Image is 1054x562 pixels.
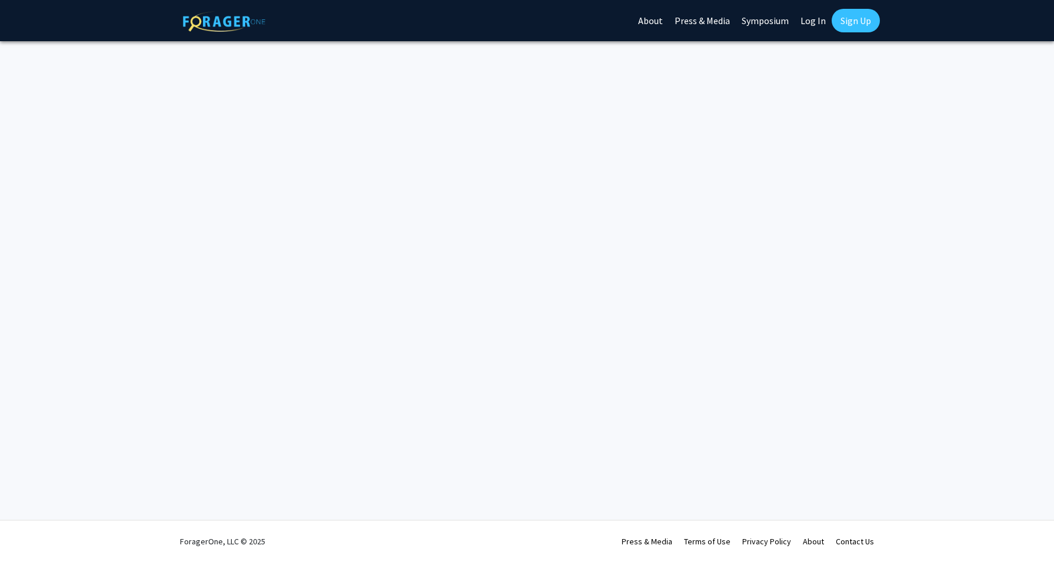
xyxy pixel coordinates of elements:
a: Terms of Use [684,536,731,547]
a: Press & Media [622,536,672,547]
img: ForagerOne Logo [183,11,265,32]
div: ForagerOne, LLC © 2025 [180,521,265,562]
a: Sign Up [832,9,880,32]
a: Contact Us [836,536,874,547]
a: About [803,536,824,547]
a: Privacy Policy [742,536,791,547]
